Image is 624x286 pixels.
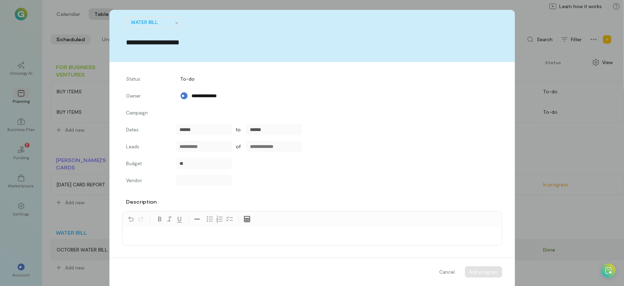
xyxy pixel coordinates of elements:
span: to [236,126,241,133]
span: Cancel [440,268,455,275]
label: Vendor [126,177,169,186]
div: editable markdown [122,227,502,245]
label: Dates [126,126,169,133]
label: Description [126,198,157,205]
label: Owner [126,92,169,101]
div: Due date [308,257,410,262]
label: Budget [126,160,169,169]
label: Leads [126,143,169,152]
label: Status [126,75,169,85]
label: Campaign [126,109,169,118]
div: Tasks [126,257,140,264]
span: of [236,143,241,150]
div: Assignee [410,257,477,262]
span: Add program [469,269,498,275]
button: Add program [465,266,502,278]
